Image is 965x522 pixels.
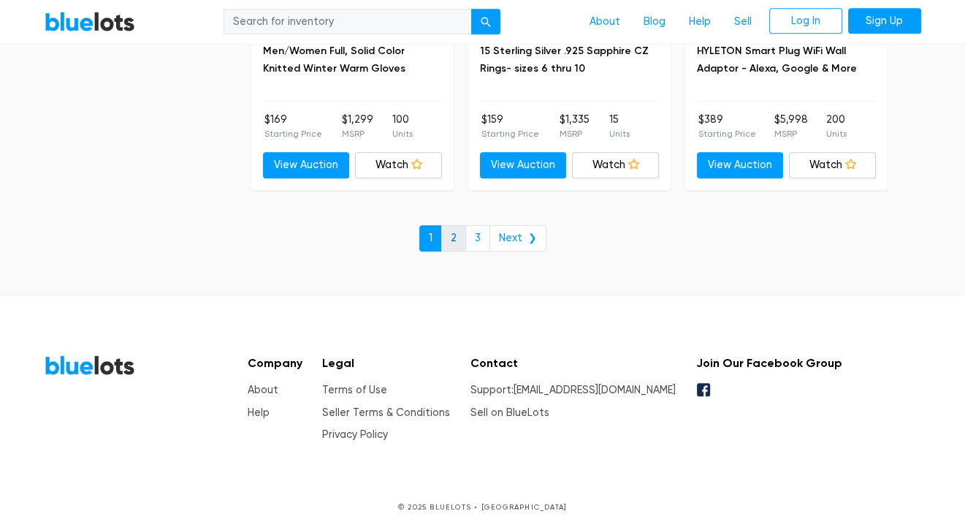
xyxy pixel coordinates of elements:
li: $159 [481,112,539,141]
a: Terms of Use [322,384,387,396]
h5: Legal [322,356,450,370]
a: About [248,384,278,396]
p: Units [826,127,847,140]
li: 100 [392,112,413,141]
a: Log In [769,8,842,34]
p: MSRP [559,127,589,140]
p: MSRP [774,127,808,140]
a: Watch [355,152,442,178]
a: Sign Up [848,8,921,34]
a: Watch [572,152,659,178]
a: 3 [465,225,490,251]
li: $5,998 [774,112,808,141]
a: 2 [441,225,466,251]
li: $1,335 [559,112,589,141]
p: Starting Price [481,127,539,140]
a: Help [677,8,722,36]
li: Support: [470,382,676,398]
li: $169 [264,112,322,141]
a: Sell on BlueLots [470,406,549,419]
a: Watch [789,152,876,178]
a: Next ❯ [489,225,546,251]
a: 1 [419,225,442,251]
a: Sell [722,8,763,36]
a: Help [248,406,270,419]
li: $1,299 [341,112,373,141]
a: HYLETON Smart Plug WiFi Wall Adaptor - Alexa, Google & More [697,45,857,75]
a: About [578,8,632,36]
a: 15 Sterling Silver .925 Sapphire CZ Rings- sizes 6 thru 10 [480,45,649,75]
input: Search for inventory [224,9,472,35]
p: © 2025 BLUELOTS • [GEOGRAPHIC_DATA] [45,502,921,512]
a: Privacy Policy [322,428,388,441]
a: View Auction [697,152,784,178]
a: Blog [632,8,677,36]
a: [EMAIL_ADDRESS][DOMAIN_NAME] [514,384,676,396]
a: BlueLots [45,11,135,32]
h5: Company [248,356,302,370]
a: View Auction [263,152,350,178]
h5: Contact [470,356,676,370]
a: View Auction [480,152,567,178]
h5: Join Our Facebook Group [695,356,842,370]
li: $389 [698,112,756,141]
p: Starting Price [264,127,322,140]
li: 15 [609,112,630,141]
p: Starting Price [698,127,756,140]
a: Seller Terms & Conditions [322,406,450,419]
p: Units [609,127,630,140]
p: Units [392,127,413,140]
a: BlueLots [45,355,135,376]
li: 200 [826,112,847,141]
a: Men/Women Full, Solid Color Knitted Winter Warm Gloves [263,45,405,75]
p: MSRP [341,127,373,140]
